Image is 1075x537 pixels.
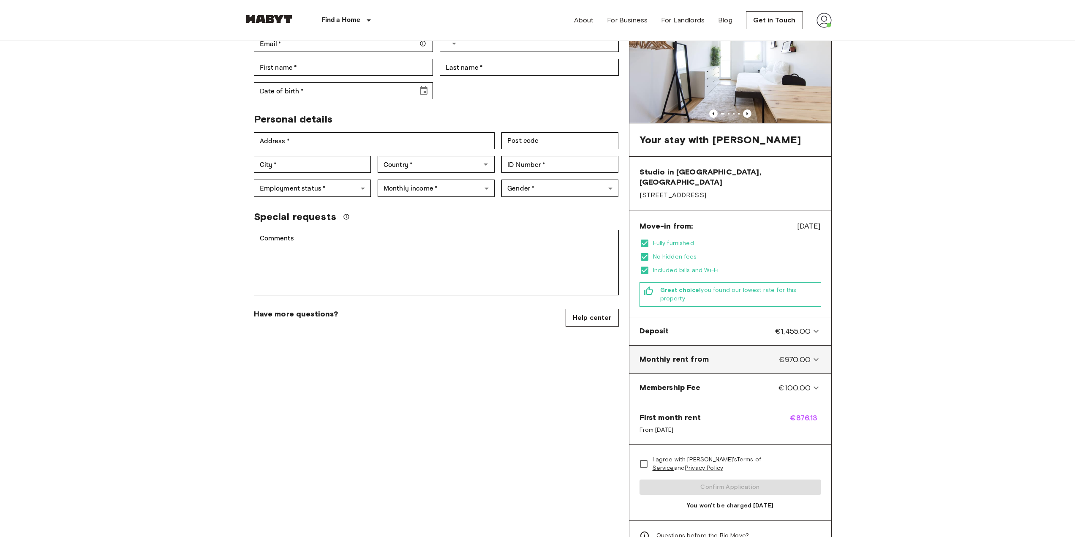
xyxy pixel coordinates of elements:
[574,15,594,25] a: About
[446,35,463,52] button: Select country
[480,158,492,170] button: Open
[254,156,371,173] div: City
[244,15,294,23] img: Habyt
[775,326,811,337] span: €1,455.00
[640,382,701,393] span: Membership Fee
[633,349,828,370] div: Monthly rent from€970.00
[633,321,828,342] div: Deposit€1,455.00
[343,213,350,220] svg: We'll do our best to accommodate your request, but please note we can't guarantee it will be poss...
[640,191,821,200] span: [STREET_ADDRESS]
[718,15,732,25] a: Blog
[501,132,618,149] div: Post code
[685,464,723,472] a: Privacy Policy
[797,221,821,232] span: [DATE]
[653,266,821,275] span: Included bills and Wi-Fi
[566,309,619,327] a: Help center
[660,286,701,294] b: Great choice!
[661,15,705,25] a: For Landlords
[254,210,336,223] span: Special requests
[254,59,433,76] div: First name
[790,412,821,434] span: €876.13
[640,134,801,146] span: Your stay with [PERSON_NAME]
[653,455,814,472] span: I agree with [PERSON_NAME]'s and
[254,132,495,149] div: Address
[640,326,669,337] span: Deposit
[653,456,761,472] a: Terms of Service
[501,156,618,173] div: ID Number
[440,59,619,76] div: Last name
[743,109,751,118] button: Previous image
[779,354,811,365] span: €970.00
[254,113,332,125] span: Personal details
[633,377,828,398] div: Membership Fee€100.00
[254,230,619,295] div: Comments
[660,286,817,303] span: you found our lowest rate for this property
[653,253,821,261] span: No hidden fees
[415,82,432,99] button: Choose date
[709,109,718,118] button: Previous image
[653,239,821,248] span: Fully furnished
[640,167,821,187] span: Studio in [GEOGRAPHIC_DATA], [GEOGRAPHIC_DATA]
[640,221,693,231] span: Move-in from:
[778,382,811,393] span: €100.00
[419,40,426,47] svg: Make sure your email is correct — we'll send your booking details there.
[816,13,832,28] img: avatar
[254,35,433,52] div: Email
[640,502,821,510] span: You won't be charged [DATE]
[607,15,648,25] a: For Business
[640,354,709,365] span: Monthly rent from
[640,426,701,434] span: From [DATE]
[746,11,803,29] a: Get in Touch
[640,412,701,423] span: First month rent
[321,15,361,25] p: Find a Home
[254,309,338,319] span: Have more questions?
